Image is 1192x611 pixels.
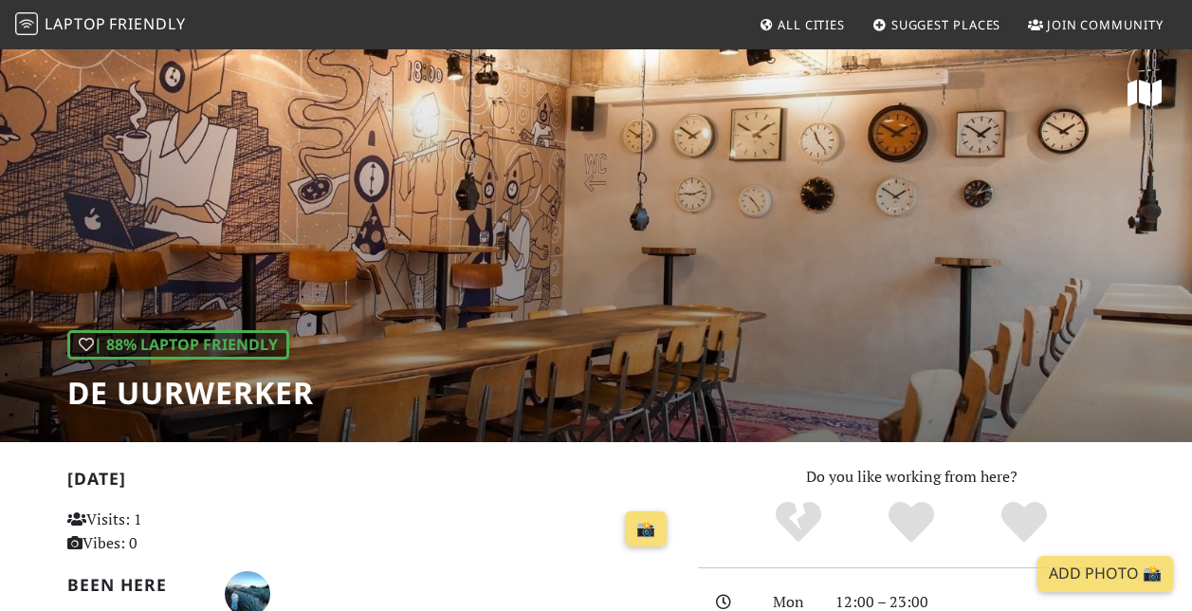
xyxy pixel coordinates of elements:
p: Visits: 1 Vibes: 0 [67,508,255,556]
span: All Cities [778,16,845,33]
span: Danka Elsinga [225,582,270,602]
img: LaptopFriendly [15,12,38,35]
div: | 88% Laptop Friendly [67,330,289,361]
a: Join Community [1020,8,1171,42]
a: 📸 [625,511,667,547]
div: Yes [855,499,968,546]
a: LaptopFriendly LaptopFriendly [15,9,186,42]
p: Do you like working from here? [698,465,1126,490]
a: All Cities [751,8,853,42]
h2: Been here [67,575,202,595]
span: Suggest Places [891,16,1001,33]
span: Friendly [109,13,185,34]
a: Add Photo 📸 [1037,556,1173,592]
div: No [743,499,855,546]
h2: [DATE] [67,469,675,496]
h1: De Uurwerker [67,375,314,411]
div: Definitely! [967,499,1080,546]
span: Laptop [45,13,106,34]
a: Suggest Places [865,8,1009,42]
span: Join Community [1047,16,1164,33]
